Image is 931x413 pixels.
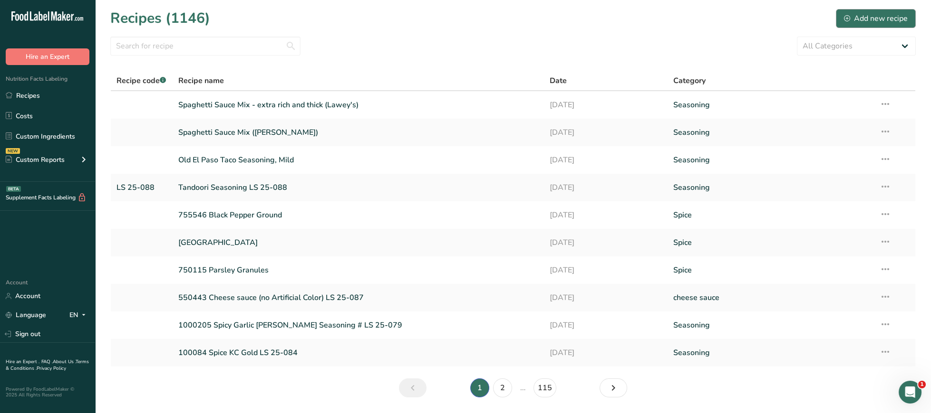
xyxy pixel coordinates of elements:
[550,315,662,335] a: [DATE]
[178,233,538,253] a: [GEOGRAPHIC_DATA]
[533,378,556,397] a: Page 115.
[6,358,39,365] a: Hire an Expert .
[673,75,706,86] span: Category
[178,75,224,86] span: Recipe name
[116,75,166,86] span: Recipe code
[918,381,926,388] span: 1
[6,48,89,65] button: Hire an Expert
[673,150,868,170] a: Seasoning
[6,155,65,165] div: Custom Reports
[37,365,66,372] a: Privacy Policy
[116,178,167,197] a: LS 25-088
[41,358,53,365] a: FAQ .
[178,315,538,335] a: 1000205 Spicy Garlic [PERSON_NAME] Seasoning # LS 25-079
[69,310,89,321] div: EN
[844,13,908,24] div: Add new recipe
[550,260,662,280] a: [DATE]
[550,75,567,86] span: Date
[673,260,868,280] a: Spice
[178,205,538,225] a: 755546 Black Pepper Ground
[550,343,662,363] a: [DATE]
[178,122,538,142] a: Spaghetti Sauce Mix ([PERSON_NAME])
[673,315,868,335] a: Seasoning
[600,378,627,397] a: Next page
[673,288,868,308] a: cheese sauce
[673,205,868,225] a: Spice
[178,260,538,280] a: 750115 Parsley Granules
[493,378,512,397] a: Page 2.
[836,9,916,28] button: Add new recipe
[673,343,868,363] a: Seasoning
[399,378,427,397] a: Previous page
[673,233,868,253] a: Spice
[550,178,662,197] a: [DATE]
[550,205,662,225] a: [DATE]
[673,122,868,142] a: Seasoning
[550,150,662,170] a: [DATE]
[550,122,662,142] a: [DATE]
[6,358,89,372] a: Terms & Conditions .
[110,8,210,29] h1: Recipes (1146)
[178,288,538,308] a: 550443 Cheese sauce (no Artificial Color) LS 25-087
[6,307,46,323] a: Language
[6,186,21,192] div: BETA
[110,37,301,56] input: Search for recipe
[178,95,538,115] a: Spaghetti Sauce Mix - extra rich and thick (Lawey's)
[673,178,868,197] a: Seasoning
[6,148,20,154] div: NEW
[178,343,538,363] a: 100084 Spice KC Gold LS 25-084
[178,178,538,197] a: Tandoori Seasoning LS 25-088
[899,381,921,404] iframe: Intercom live chat
[178,150,538,170] a: Old El Paso Taco Seasoning, Mild
[550,233,662,253] a: [DATE]
[6,386,89,398] div: Powered By FoodLabelMaker © 2025 All Rights Reserved
[550,288,662,308] a: [DATE]
[53,358,76,365] a: About Us .
[550,95,662,115] a: [DATE]
[673,95,868,115] a: Seasoning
